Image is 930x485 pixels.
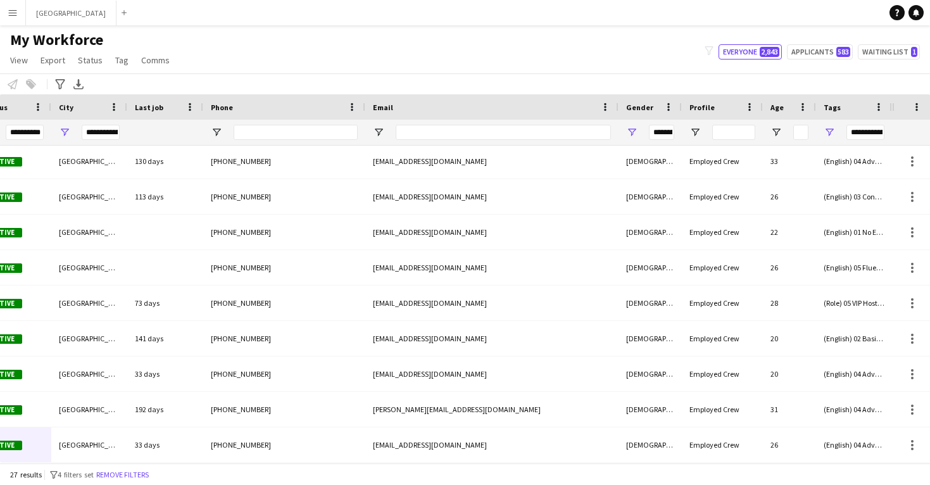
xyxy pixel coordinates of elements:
div: 22 [763,215,816,249]
span: City [59,103,73,112]
input: Profile Filter Input [712,125,755,140]
div: [EMAIL_ADDRESS][DOMAIN_NAME] [365,286,619,320]
div: [GEOGRAPHIC_DATA] [51,144,127,179]
app-action-btn: Export XLSX [71,77,86,92]
div: (English) 03 Conversational, (Experience) 03 GOATS, (PPSS) 03 VIP, (Role) 04 Host & Hostesses, (R... [816,179,892,214]
button: Open Filter Menu [770,127,782,138]
div: (English) 04 Advanced, (Experience) 02 Experienced, (PPSS) 03 VIP, (Role) 04 Host & Hostesses, (R... [816,356,892,391]
div: 26 [763,427,816,462]
span: Comms [141,54,170,66]
span: 2,843 [760,47,779,57]
app-action-btn: Advanced filters [53,77,68,92]
div: [EMAIL_ADDRESS][DOMAIN_NAME] [365,321,619,356]
div: 31 [763,392,816,427]
div: [DEMOGRAPHIC_DATA] [619,356,682,391]
div: [GEOGRAPHIC_DATA] [51,392,127,427]
div: [PHONE_NUMBER] [203,250,365,285]
input: Age Filter Input [793,125,808,140]
div: (English) 04 Advanced, (Experience) 02 Experienced, (PPSS) 03 VIP, (Role) 04 Host & Hostesses, (R... [816,144,892,179]
div: [DEMOGRAPHIC_DATA] [619,179,682,214]
div: Employed Crew [682,215,763,249]
span: Email [373,103,393,112]
button: Open Filter Menu [689,127,701,138]
span: Last job [135,103,163,112]
div: [PHONE_NUMBER] [203,427,365,462]
div: 26 [763,179,816,214]
button: Open Filter Menu [373,127,384,138]
span: Age [770,103,784,112]
div: [PHONE_NUMBER] [203,286,365,320]
button: Open Filter Menu [626,127,638,138]
button: Remove filters [94,468,151,482]
div: Employed Crew [682,392,763,427]
span: View [10,54,28,66]
span: Gender [626,103,653,112]
div: 141 days [127,321,203,356]
button: Open Filter Menu [59,127,70,138]
div: [GEOGRAPHIC_DATA] [51,215,127,249]
div: [DEMOGRAPHIC_DATA] [619,321,682,356]
div: [PHONE_NUMBER] [203,321,365,356]
div: Employed Crew [682,356,763,391]
div: [EMAIL_ADDRESS][DOMAIN_NAME] [365,215,619,249]
div: (English) 01 No English, (Experience) 01 Newbies, (PPSS) 03 VIP, (Role) 05 VIP Host & Hostesses ,... [816,215,892,249]
div: Employed Crew [682,250,763,285]
button: [GEOGRAPHIC_DATA] [26,1,116,25]
div: (Role) 05 VIP Host & Hostesses , (Role) 14 Promoter [816,286,892,320]
a: View [5,52,33,68]
div: 113 days [127,179,203,214]
div: [DEMOGRAPHIC_DATA] [619,392,682,427]
a: Status [73,52,108,68]
span: 4 filters set [58,470,94,479]
div: [DEMOGRAPHIC_DATA] [619,144,682,179]
span: My Workforce [10,30,103,49]
div: [PHONE_NUMBER] [203,392,365,427]
div: [EMAIL_ADDRESS][DOMAIN_NAME] [365,144,619,179]
div: [PERSON_NAME][EMAIL_ADDRESS][DOMAIN_NAME] [365,392,619,427]
div: [EMAIL_ADDRESS][DOMAIN_NAME] [365,356,619,391]
button: Applicants583 [787,44,853,60]
div: [GEOGRAPHIC_DATA] [51,356,127,391]
div: Employed Crew [682,286,763,320]
button: Open Filter Menu [211,127,222,138]
div: [EMAIL_ADDRESS][DOMAIN_NAME] [365,179,619,214]
div: 192 days [127,392,203,427]
div: [PHONE_NUMBER] [203,215,365,249]
div: 130 days [127,144,203,179]
a: Comms [136,52,175,68]
button: Open Filter Menu [824,127,835,138]
div: 20 [763,321,816,356]
button: Waiting list1 [858,44,920,60]
div: [GEOGRAPHIC_DATA] [51,321,127,356]
div: 33 days [127,427,203,462]
span: 583 [836,47,850,57]
div: 20 [763,356,816,391]
div: [GEOGRAPHIC_DATA] [51,286,127,320]
div: (English) 02 Basic, (PPSS) 03 VIP, (Role) 05 VIP Host & Hostesses , (Role) 08 Protocol [816,321,892,356]
div: Employed Crew [682,144,763,179]
span: Tags [824,103,841,112]
div: Employed Crew [682,179,763,214]
div: 33 [763,144,816,179]
div: [EMAIL_ADDRESS][DOMAIN_NAME] [365,250,619,285]
div: [GEOGRAPHIC_DATA] [51,250,127,285]
div: [DEMOGRAPHIC_DATA] [619,250,682,285]
div: 73 days [127,286,203,320]
span: Export [41,54,65,66]
div: [EMAIL_ADDRESS][DOMAIN_NAME] [365,427,619,462]
div: [DEMOGRAPHIC_DATA] [619,427,682,462]
div: [PHONE_NUMBER] [203,179,365,214]
div: 26 [763,250,816,285]
div: [PHONE_NUMBER] [203,144,365,179]
span: Tag [115,54,129,66]
div: Employed Crew [682,427,763,462]
span: Profile [689,103,715,112]
div: (English) 04 Advanced, (Experience) 02 Experienced, (PPSS) 03 VIP, (Role) 04 Host & Hostesses, (R... [816,392,892,427]
input: Phone Filter Input [234,125,358,140]
a: Export [35,52,70,68]
button: Everyone2,843 [719,44,782,60]
div: 33 days [127,356,203,391]
span: Phone [211,103,233,112]
input: Email Filter Input [396,125,611,140]
div: [DEMOGRAPHIC_DATA] [619,215,682,249]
